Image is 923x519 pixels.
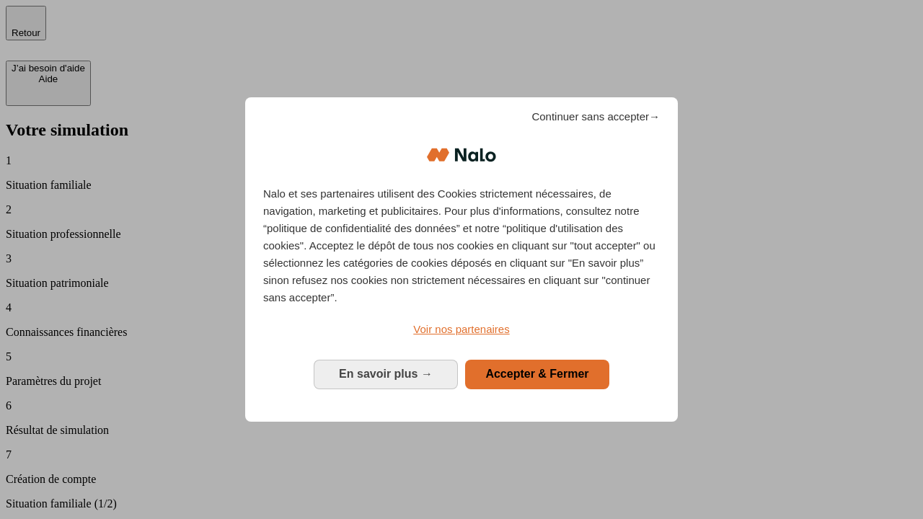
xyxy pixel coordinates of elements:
span: Voir nos partenaires [413,323,509,335]
span: En savoir plus → [339,368,433,380]
p: Nalo et ses partenaires utilisent des Cookies strictement nécessaires, de navigation, marketing e... [263,185,660,306]
button: Accepter & Fermer: Accepter notre traitement des données et fermer [465,360,609,389]
button: En savoir plus: Configurer vos consentements [314,360,458,389]
span: Accepter & Fermer [485,368,588,380]
a: Voir nos partenaires [263,321,660,338]
span: Continuer sans accepter→ [531,108,660,125]
div: Bienvenue chez Nalo Gestion du consentement [245,97,678,421]
img: Logo [427,133,496,177]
